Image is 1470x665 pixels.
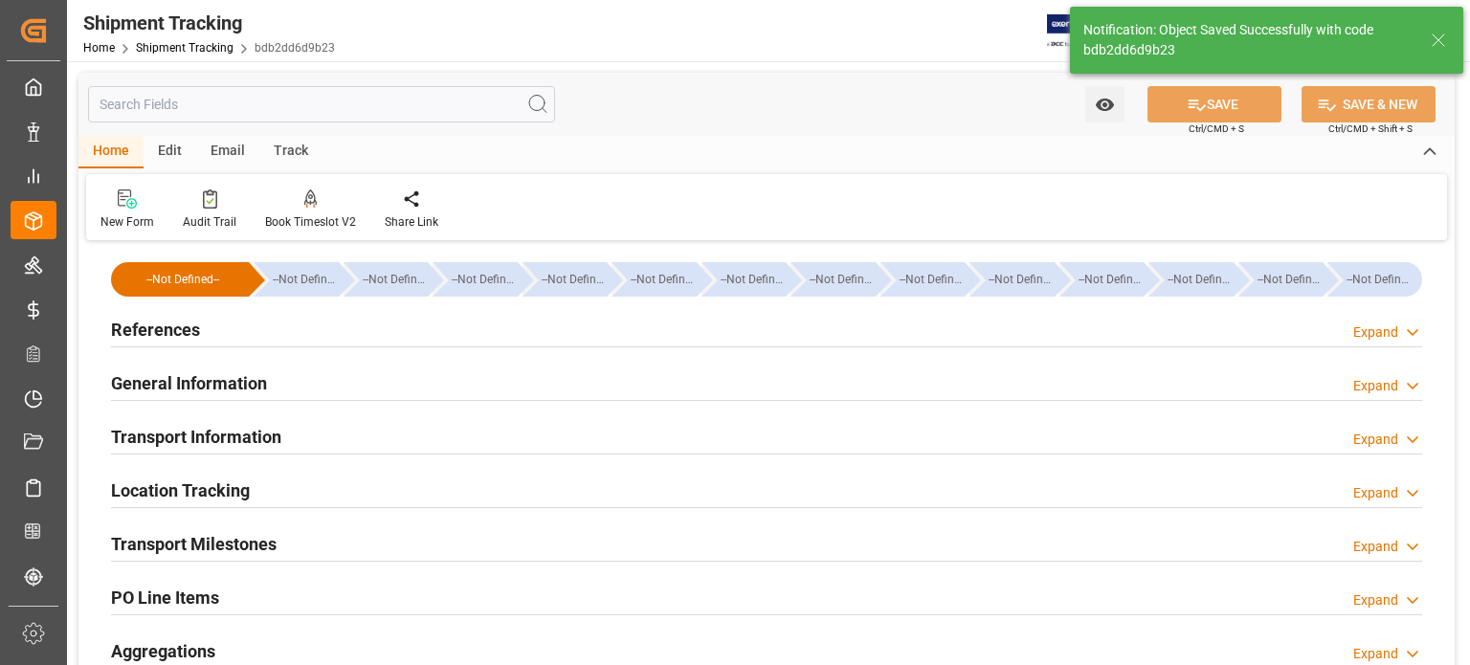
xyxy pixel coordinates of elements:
button: SAVE & NEW [1302,86,1436,122]
div: --Not Defined-- [344,262,429,297]
div: --Not Defined-- [1168,262,1234,297]
div: --Not Defined-- [1148,262,1234,297]
h2: General Information [111,370,267,396]
div: --Not Defined-- [1347,262,1413,297]
div: --Not Defined-- [1258,262,1324,297]
div: --Not Defined-- [702,262,787,297]
div: --Not Defined-- [273,262,339,297]
div: --Not Defined-- [810,262,876,297]
h2: Aggregations [111,638,215,664]
div: Expand [1353,644,1398,664]
div: Notification: Object Saved Successfully with code bdb2dd6d9b23 [1083,20,1413,60]
div: Home [78,136,144,168]
span: Ctrl/CMD + S [1189,122,1244,136]
div: --Not Defined-- [989,262,1055,297]
div: Shipment Tracking [83,9,335,37]
h2: Transport Milestones [111,531,277,557]
div: Book Timeslot V2 [265,213,356,231]
div: --Not Defined-- [254,262,339,297]
button: open menu [1085,86,1125,122]
div: --Not Defined-- [900,262,966,297]
div: New Form [100,213,154,231]
div: --Not Defined-- [523,262,608,297]
div: Expand [1353,376,1398,396]
div: Email [196,136,259,168]
div: Expand [1353,590,1398,610]
div: --Not Defined-- [111,262,249,297]
div: --Not Defined-- [363,262,429,297]
a: Shipment Tracking [136,41,234,55]
div: Expand [1353,430,1398,450]
h2: Location Tracking [111,477,250,503]
div: --Not Defined-- [969,262,1055,297]
div: Audit Trail [183,213,236,231]
div: --Not Defined-- [880,262,966,297]
div: --Not Defined-- [452,262,518,297]
span: Ctrl/CMD + Shift + S [1328,122,1413,136]
div: --Not Defined-- [631,262,697,297]
div: --Not Defined-- [1079,262,1145,297]
div: --Not Defined-- [612,262,697,297]
div: Share Link [385,213,438,231]
div: --Not Defined-- [433,262,518,297]
a: Home [83,41,115,55]
div: Expand [1353,483,1398,503]
div: Expand [1353,322,1398,343]
button: SAVE [1147,86,1281,122]
h2: PO Line Items [111,585,219,610]
div: --Not Defined-- [1059,262,1145,297]
h2: References [111,317,200,343]
div: Expand [1353,537,1398,557]
div: --Not Defined-- [1238,262,1324,297]
input: Search Fields [88,86,555,122]
div: --Not Defined-- [791,262,876,297]
div: --Not Defined-- [1327,262,1422,297]
img: Exertis%20JAM%20-%20Email%20Logo.jpg_1722504956.jpg [1047,14,1113,48]
h2: Transport Information [111,424,281,450]
div: --Not Defined-- [130,262,235,297]
div: --Not Defined-- [542,262,608,297]
div: --Not Defined-- [721,262,787,297]
div: Track [259,136,323,168]
div: Edit [144,136,196,168]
